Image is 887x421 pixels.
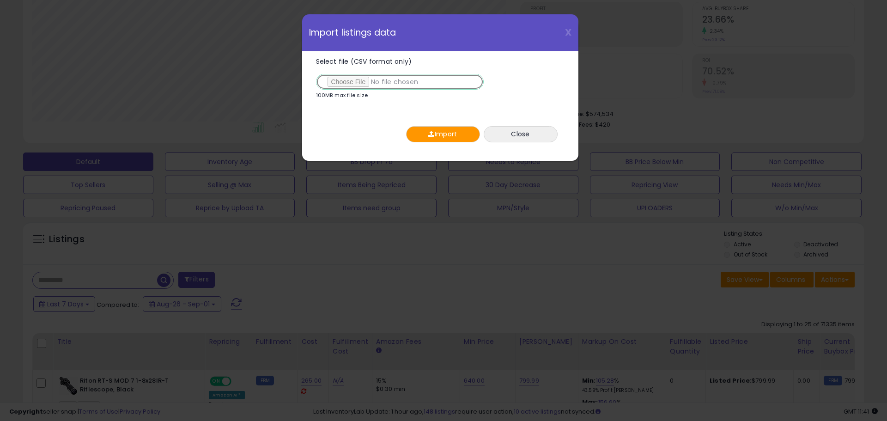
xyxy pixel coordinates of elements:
[309,28,396,37] span: Import listings data
[565,26,571,39] span: X
[406,126,480,142] button: Import
[484,126,558,142] button: Close
[316,57,412,66] span: Select file (CSV format only)
[316,93,368,98] p: 100MB max file size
